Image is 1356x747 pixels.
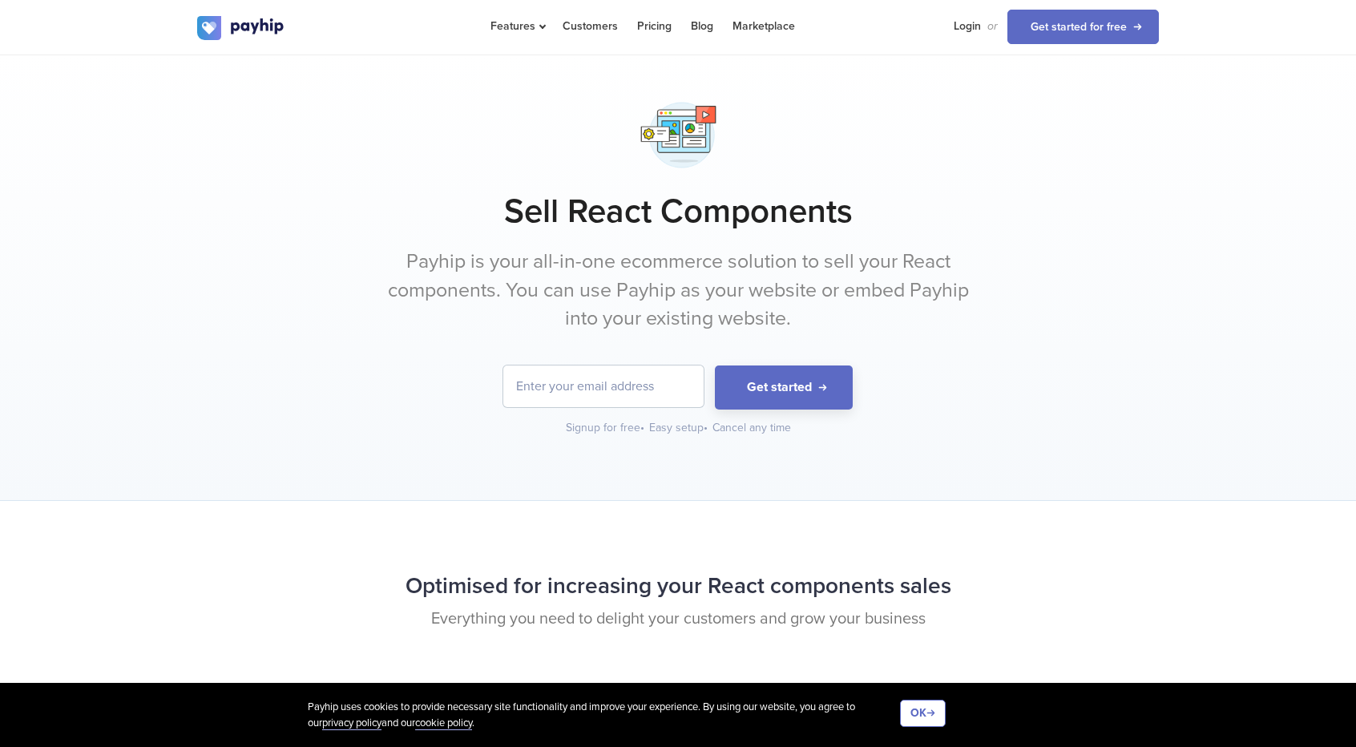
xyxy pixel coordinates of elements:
[377,248,979,333] p: Payhip is your all-in-one ecommerce solution to sell your React components. You can use Payhip as...
[415,717,472,730] a: cookie policy
[640,421,644,434] span: •
[197,192,1159,232] h1: Sell React Components
[308,700,900,731] div: Payhip uses cookies to provide necessary site functionality and improve your experience. By using...
[900,700,946,727] button: OK
[712,420,791,436] div: Cancel any time
[490,19,543,33] span: Features
[704,421,708,434] span: •
[197,565,1159,608] h2: Optimised for increasing your React components sales
[649,420,709,436] div: Easy setup
[1007,10,1159,44] a: Get started for free
[715,365,853,410] button: Get started
[322,717,381,730] a: privacy policy
[197,608,1159,631] p: Everything you need to delight your customers and grow your business
[197,16,285,40] img: logo.svg
[638,95,719,176] img: media-setting-7itjd1iuo5hr9occquutw.png
[566,420,646,436] div: Signup for free
[503,365,704,407] input: Enter your email address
